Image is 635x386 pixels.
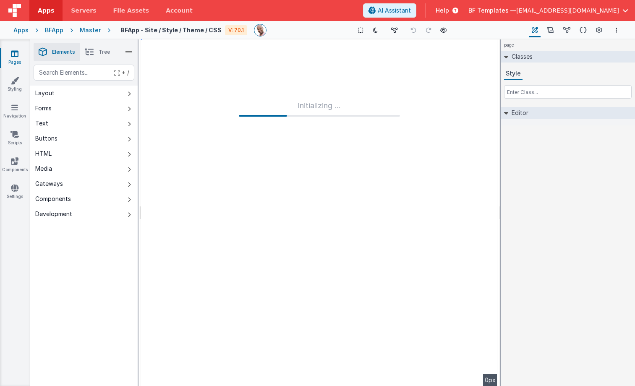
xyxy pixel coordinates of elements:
button: Style [504,68,523,80]
button: AI Assistant [363,3,416,18]
div: V: 70.1 [225,25,247,35]
span: [EMAIL_ADDRESS][DOMAIN_NAME] [516,6,619,15]
div: Media [35,164,52,173]
h4: page [501,39,517,51]
input: Search Elements... [34,65,134,81]
span: Servers [71,6,96,15]
button: Text [30,116,138,131]
span: + / [114,65,129,81]
div: Apps [13,26,29,34]
div: Development [35,210,72,218]
h2: Editor [508,107,528,119]
span: Tree [99,49,110,55]
div: Master [80,26,101,34]
button: Options [611,25,622,35]
h2: Classes [508,51,533,63]
div: Layout [35,89,55,97]
div: Forms [35,104,52,112]
div: BFApp [45,26,63,34]
button: Buttons [30,131,138,146]
div: Gateways [35,180,63,188]
button: HTML [30,146,138,161]
div: HTML [35,149,52,158]
button: Forms [30,101,138,116]
span: File Assets [113,6,149,15]
div: Components [35,195,71,203]
div: Text [35,119,48,128]
span: BF Templates — [468,6,516,15]
button: BF Templates — [EMAIL_ADDRESS][DOMAIN_NAME] [468,6,628,15]
span: Elements [52,49,75,55]
div: 0px [483,374,497,386]
div: Buttons [35,134,57,143]
input: Enter Class... [504,85,632,99]
h4: BFApp - Site / Style / Theme / CSS [120,27,222,33]
button: Media [30,161,138,176]
span: AI Assistant [378,6,411,15]
span: Help [436,6,449,15]
button: Layout [30,86,138,101]
img: 11ac31fe5dc3d0eff3fbbbf7b26fa6e1 [254,24,266,36]
button: Gateways [30,176,138,191]
div: --> [141,39,497,386]
span: Apps [38,6,54,15]
div: Initializing ... [239,100,400,117]
button: Development [30,206,138,222]
button: Components [30,191,138,206]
